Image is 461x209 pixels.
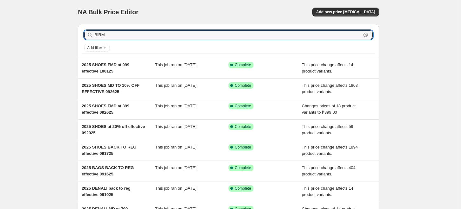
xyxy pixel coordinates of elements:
[235,145,251,150] span: Complete
[82,145,136,156] span: 2025 SHOES BACK TO REG effective 091725
[82,124,145,135] span: 2025 SHOES at 20% off effective 092025
[316,9,375,15] span: Add new price [MEDICAL_DATA]
[302,83,358,94] span: This price change affects 1863 product variants.
[235,104,251,109] span: Complete
[302,186,353,197] span: This price change affects 14 product variants.
[155,104,198,108] span: This job ran on [DATE].
[302,165,356,176] span: This price change affects 404 product variants.
[235,124,251,129] span: Complete
[155,186,198,191] span: This job ran on [DATE].
[155,165,198,170] span: This job ran on [DATE].
[82,165,134,176] span: 2025 BAGS BACK TO REG effective 091625
[82,62,129,73] span: 2025 SHOES FMD at 999 effective 100125
[302,145,358,156] span: This price change affects 1894 product variants.
[302,104,356,115] span: Changes prices of 18 product variants to ₱399.00
[84,44,110,52] button: Add filter
[302,124,353,135] span: This price change affects 59 product variants.
[362,32,369,38] button: Clear
[155,145,198,149] span: This job ran on [DATE].
[155,62,198,67] span: This job ran on [DATE].
[82,104,129,115] span: 2025 SHOES FMD at 399 effective 092625
[302,62,353,73] span: This price change affects 14 product variants.
[235,165,251,170] span: Complete
[235,62,251,67] span: Complete
[155,83,198,88] span: This job ran on [DATE].
[87,45,102,50] span: Add filter
[312,8,379,16] button: Add new price [MEDICAL_DATA]
[82,186,131,197] span: 2025 DENALI back to reg effective 091025
[235,186,251,191] span: Complete
[155,124,198,129] span: This job ran on [DATE].
[78,9,138,16] span: NA Bulk Price Editor
[235,83,251,88] span: Complete
[82,83,140,94] span: 2025 SHOES MD TO 10% OFF EFFECTIVE 092625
